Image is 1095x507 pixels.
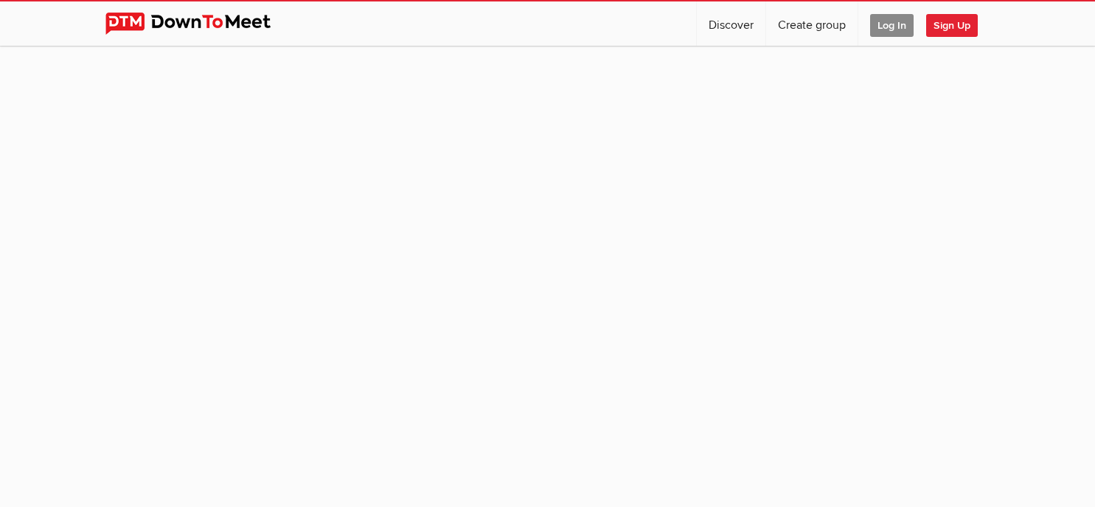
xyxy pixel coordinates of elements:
span: Log In [870,14,914,37]
a: Sign Up [926,1,990,46]
a: Log In [858,1,925,46]
a: Discover [697,1,765,46]
a: Create group [766,1,858,46]
span: Sign Up [926,14,978,37]
img: DownToMeet [105,13,293,35]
